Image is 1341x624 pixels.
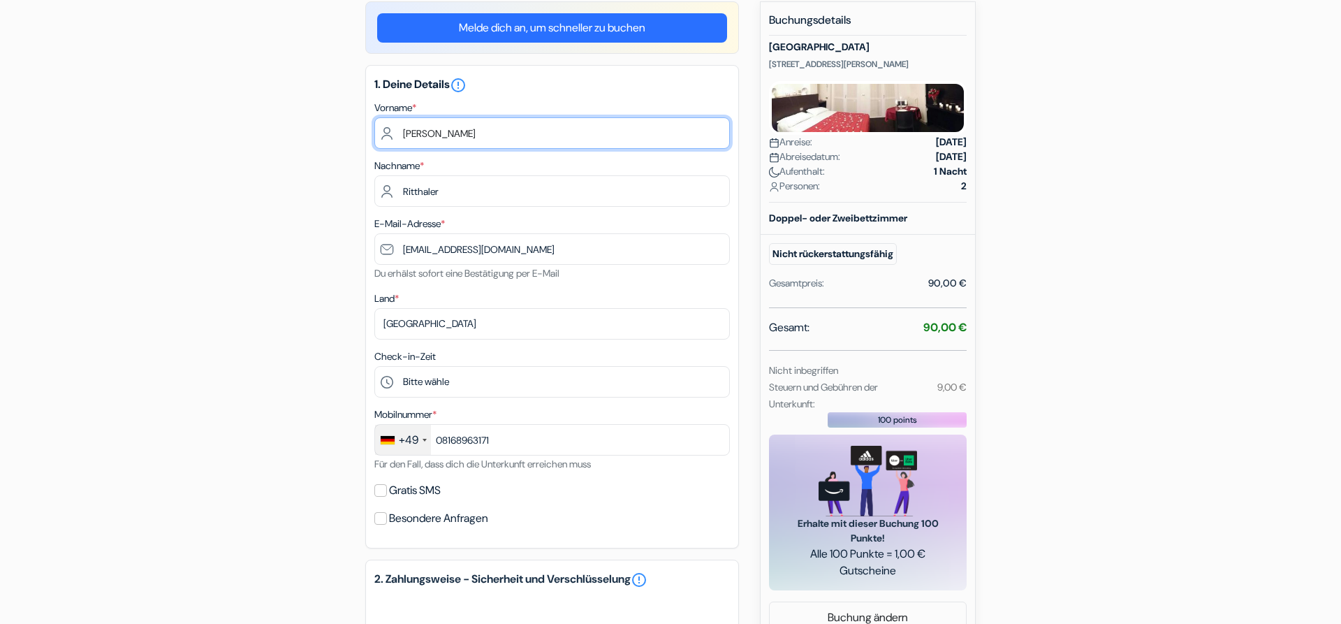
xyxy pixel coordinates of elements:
[769,167,779,177] img: moon.svg
[374,175,730,207] input: Nachnamen eingeben
[374,233,730,265] input: E-Mail-Adresse eingeben
[374,77,730,94] h5: 1. Deine Details
[374,458,591,470] small: Für den Fall, dass dich die Unterkunft erreichen muss
[389,509,488,528] label: Besondere Anfragen
[934,164,967,179] strong: 1 Nacht
[374,349,436,364] label: Check-in-Zeit
[374,572,730,588] h5: 2. Zahlungsweise - Sicherheit und Verschlüsselung
[937,381,967,393] small: 9,00 €
[769,182,779,192] img: user_icon.svg
[399,432,418,449] div: +49
[769,179,820,194] span: Personen:
[878,414,917,426] span: 100 points
[374,159,424,173] label: Nachname
[769,150,840,164] span: Abreisedatum:
[450,77,467,92] a: error_outline
[769,138,779,148] img: calendar.svg
[769,381,878,410] small: Steuern und Gebühren der Unterkunft:
[769,212,907,224] b: Doppel- oder Zweibettzimmer
[374,217,445,231] label: E-Mail-Adresse
[819,446,917,516] img: gift_card_hero_new.png
[769,319,809,336] span: Gesamt:
[769,13,967,36] h5: Buchungsdetails
[786,546,950,579] span: Alle 100 Punkte = 1,00 € Gutscheine
[769,364,838,377] small: Nicht inbegriffen
[769,59,967,70] p: [STREET_ADDRESS][PERSON_NAME]
[450,77,467,94] i: error_outline
[769,276,824,291] div: Gesamtpreis:
[769,152,779,163] img: calendar.svg
[923,320,967,335] strong: 90,00 €
[786,516,950,546] span: Erhalte mit dieser Buchung 100 Punkte!
[374,267,559,280] small: Du erhälst sofort eine Bestätigung per E-Mail
[389,481,441,500] label: Gratis SMS
[928,276,967,291] div: 90,00 €
[769,243,897,265] small: Nicht rückerstattungsfähig
[375,425,431,455] div: Germany (Deutschland): +49
[374,291,399,306] label: Land
[374,117,730,149] input: Vornamen eingeben
[936,135,967,150] strong: [DATE]
[769,164,825,179] span: Aufenthalt:
[631,572,647,588] a: error_outline
[769,135,812,150] span: Anreise:
[769,41,967,53] h5: [GEOGRAPHIC_DATA]
[936,150,967,164] strong: [DATE]
[374,424,730,456] input: 1512 3456789
[374,101,416,115] label: Vorname
[961,179,967,194] strong: 2
[377,13,727,43] a: Melde dich an, um schneller zu buchen
[374,407,437,422] label: Mobilnummer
